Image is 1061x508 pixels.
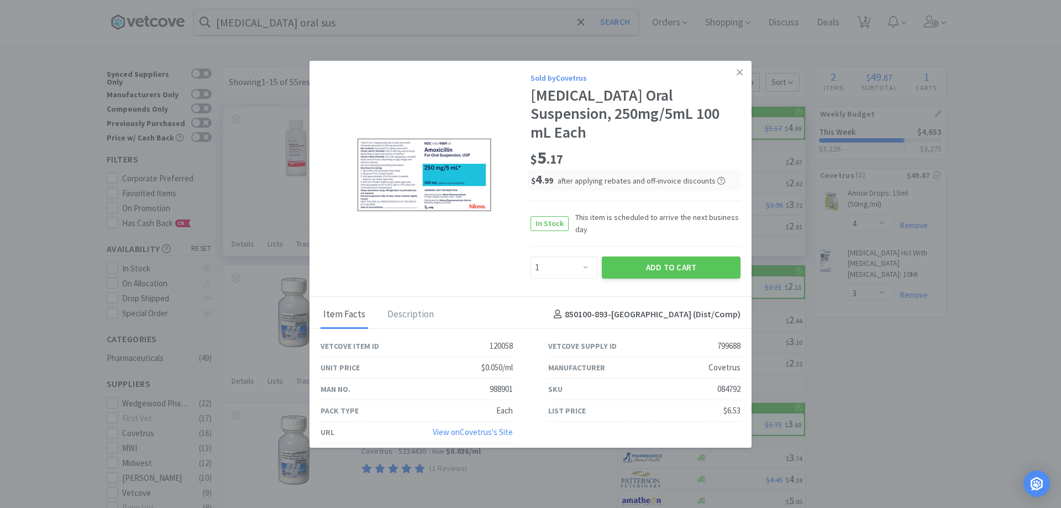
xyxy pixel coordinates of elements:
div: Description [385,301,437,329]
div: Covetrus [708,361,740,374]
div: $0.050/ml [481,361,513,374]
span: 4 [531,171,553,187]
div: URL [321,426,334,438]
img: 64fc569aa0464939a6e81f705634f533_799688.png [356,138,495,212]
span: $ [530,151,537,167]
span: . 17 [547,151,563,167]
div: $6.53 [723,404,740,417]
span: $ [531,175,535,186]
div: 084792 [717,383,740,396]
div: Sold by Covetrus [530,72,740,84]
h4: 850100-893 - [GEOGRAPHIC_DATA] (Dist/Comp) [549,307,740,322]
div: Manufacturer [548,362,605,374]
div: Each [496,404,513,417]
div: Open Intercom Messenger [1023,470,1050,497]
div: List Price [548,405,586,417]
div: 120058 [490,339,513,353]
div: Vetcove Item ID [321,340,379,352]
span: 5 [530,146,563,169]
div: 988901 [490,383,513,396]
div: 799688 [717,339,740,353]
div: Unit Price [321,362,360,374]
span: . 99 [542,175,553,186]
div: [MEDICAL_DATA] Oral Suspension, 250mg/5mL 100 mL Each [530,86,740,142]
span: In Stock [531,217,568,231]
span: This item is scheduled to arrive the next business day [569,211,740,236]
div: Item Facts [321,301,368,329]
div: Man No. [321,383,350,395]
span: after applying rebates and off-invoice discounts [558,176,725,186]
button: Add to Cart [602,256,740,279]
div: Vetcove Supply ID [548,340,617,352]
div: SKU [548,383,563,395]
div: Pack Type [321,405,359,417]
a: View onCovetrus's Site [433,427,513,437]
